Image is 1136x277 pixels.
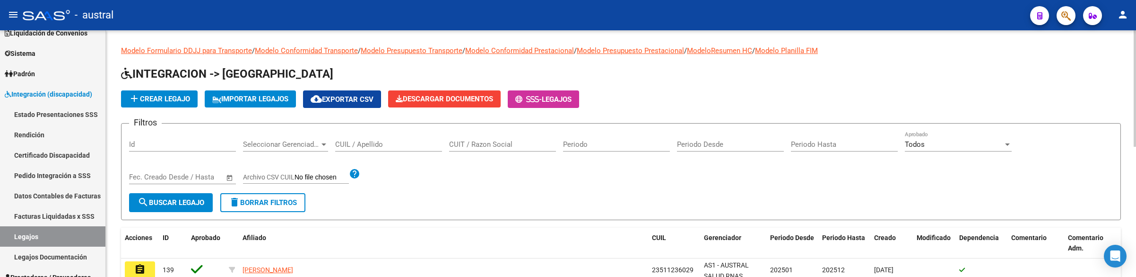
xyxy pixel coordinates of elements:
button: Buscar Legajo [129,193,213,212]
span: Exportar CSV [311,95,373,104]
span: Gerenciador [704,234,741,241]
span: Archivo CSV CUIL [243,173,295,181]
mat-icon: search [138,197,149,208]
span: IMPORTAR LEGAJOS [212,95,288,103]
span: 139 [163,266,174,274]
span: 23511236029 [652,266,694,274]
datatable-header-cell: Comentario Adm. [1064,228,1121,259]
button: -Legajos [508,90,579,108]
datatable-header-cell: Aprobado [187,228,225,259]
datatable-header-cell: Dependencia [955,228,1007,259]
datatable-header-cell: Afiliado [239,228,648,259]
span: Periodo Desde [770,234,814,241]
span: Integración (discapacidad) [5,89,92,99]
span: Modificado [917,234,951,241]
datatable-header-cell: CUIL [648,228,700,259]
a: Modelo Planilla FIM [755,46,818,55]
mat-icon: menu [8,9,19,20]
span: - [515,95,542,104]
span: [PERSON_NAME] [243,266,293,274]
button: Borrar Filtros [220,193,305,212]
button: IMPORTAR LEGAJOS [205,90,296,107]
a: Modelo Conformidad Prestacional [465,46,574,55]
span: Acciones [125,234,152,241]
button: Open calendar [225,172,235,183]
button: Descargar Documentos [388,90,501,107]
span: Descargar Documentos [396,95,493,103]
span: 202501 [770,266,793,274]
mat-icon: assignment [134,264,146,275]
a: Modelo Formulario DDJJ para Transporte [121,46,252,55]
span: Buscar Legajo [138,198,204,207]
input: Fecha fin [176,173,222,181]
a: Modelo Conformidad Transporte [255,46,358,55]
span: Crear Legajo [129,95,190,103]
datatable-header-cell: ID [159,228,187,259]
a: ModeloResumen HC [687,46,752,55]
span: CUIL [652,234,666,241]
datatable-header-cell: Comentario [1007,228,1064,259]
span: Sistema [5,48,35,59]
h3: Filtros [129,116,162,129]
span: Creado [874,234,896,241]
datatable-header-cell: Acciones [121,228,159,259]
span: [DATE] [874,266,893,274]
span: Borrar Filtros [229,198,297,207]
mat-icon: cloud_download [311,93,322,105]
mat-icon: help [349,168,360,179]
button: Crear Legajo [121,90,198,107]
span: Seleccionar Gerenciador [243,140,320,149]
a: Modelo Presupuesto Prestacional [577,46,684,55]
span: Comentario Adm. [1068,234,1103,252]
button: Exportar CSV [303,90,381,108]
span: Periodo Hasta [822,234,865,241]
span: Todos [905,140,925,149]
span: 202512 [822,266,845,274]
datatable-header-cell: Periodo Hasta [818,228,870,259]
datatable-header-cell: Modificado [913,228,955,259]
div: Open Intercom Messenger [1104,245,1127,268]
datatable-header-cell: Gerenciador [700,228,766,259]
datatable-header-cell: Periodo Desde [766,228,818,259]
span: Legajos [542,95,572,104]
mat-icon: add [129,93,140,104]
span: Padrón [5,69,35,79]
mat-icon: person [1117,9,1128,20]
input: Fecha inicio [129,173,167,181]
input: Archivo CSV CUIL [295,173,349,182]
span: Aprobado [191,234,220,241]
span: Afiliado [243,234,266,241]
span: ID [163,234,169,241]
span: INTEGRACION -> [GEOGRAPHIC_DATA] [121,67,333,80]
datatable-header-cell: Creado [870,228,913,259]
span: Comentario [1011,234,1047,241]
span: - austral [75,5,113,26]
span: Dependencia [959,234,999,241]
span: Liquidación de Convenios [5,28,87,38]
a: Modelo Presupuesto Transporte [361,46,462,55]
mat-icon: delete [229,197,240,208]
